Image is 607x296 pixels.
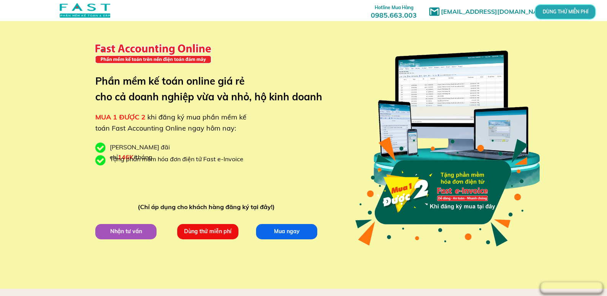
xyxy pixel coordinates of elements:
[95,113,246,132] span: khi đăng ký mua phần mềm kế toán Fast Accounting Online ngay hôm nay:
[95,73,334,105] h3: Phần mềm kế toán online giá rẻ cho cả doanh nghiệp vừa và nhỏ, hộ kinh doanh
[375,5,413,10] span: Hotline Mua Hàng
[256,224,317,239] p: Mua ngay
[110,142,209,162] div: [PERSON_NAME] đãi chỉ /tháng
[118,153,134,161] span: 146K
[177,224,238,239] p: Dùng thử miễn phí
[556,10,574,14] p: DÙNG THỬ MIỄN PHÍ
[95,113,145,121] span: MUA 1 ĐƯỢC 2
[110,154,249,164] div: Tặng phần mềm hóa đơn điện tử Fast e-Invoice
[441,7,554,17] h1: [EMAIL_ADDRESS][DOMAIN_NAME]
[362,3,425,19] h3: 0985.663.003
[138,202,278,212] div: (Chỉ áp dụng cho khách hàng đăng ký tại đây!)
[95,224,157,239] p: Nhận tư vấn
